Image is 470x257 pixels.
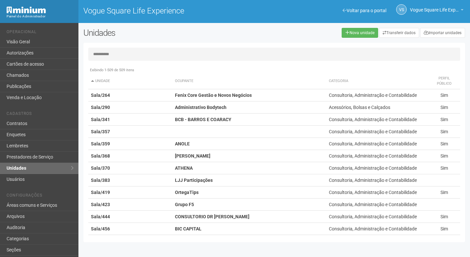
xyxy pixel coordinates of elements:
[91,165,110,171] strong: Sala/370
[342,28,378,38] a: Nova unidade
[326,199,428,211] td: Consultoria, Administração e Contabilidade
[175,165,193,171] strong: ATHENA
[83,7,269,15] h1: Vogue Square Life Experience
[175,153,210,159] strong: [PERSON_NAME]
[440,129,448,134] span: Sim
[440,141,448,146] span: Sim
[440,105,448,110] span: Sim
[326,174,428,186] td: Consultoria, Administração e Contabilidade
[7,193,74,200] li: Configurações
[91,214,110,219] strong: Sala/444
[326,138,428,150] td: Consultoria, Administração e Contabilidade
[326,114,428,126] td: Consultoria, Administração e Contabilidade
[440,153,448,159] span: Sim
[428,73,460,89] th: Perfil público: activate to sort column ascending
[440,226,448,231] span: Sim
[175,178,213,183] strong: LJJ Participações
[175,226,202,231] strong: BIC CAPITAL
[7,7,46,13] img: Minium
[396,4,407,15] a: VS
[326,126,428,138] td: Consultoria, Administração e Contabilidade
[175,190,199,195] strong: OrtegaTips
[326,89,428,101] td: Consultoria, Administração e Contabilidade
[440,190,448,195] span: Sim
[91,226,110,231] strong: Sala/456
[440,214,448,219] span: Sim
[326,162,428,174] td: Consultoria, Administração e Contabilidade
[440,165,448,171] span: Sim
[175,141,190,146] strong: ANOLE
[326,211,428,223] td: Consultoria, Administração e Contabilidade
[410,1,459,12] span: Vogue Square Life Experience - Minium
[175,202,194,207] strong: Grupo F5
[440,117,448,122] span: Sim
[83,28,237,38] h2: Unidades
[91,202,110,207] strong: Sala/423
[91,129,110,134] strong: Sala/357
[91,190,110,195] strong: Sala/419
[326,235,428,247] td: Consultoria, Administração e Contabilidade
[7,30,74,36] li: Operacional
[91,93,110,98] strong: Sala/264
[91,117,110,122] strong: Sala/341
[175,117,231,122] strong: BCB - BARROS E COARACY
[326,73,428,89] th: Categoria: activate to sort column ascending
[326,150,428,162] td: Consultoria, Administração e Contabilidade
[175,214,249,219] strong: CONSULTORIO DR [PERSON_NAME]
[326,223,428,235] td: Consultoria, Administração e Contabilidade
[172,73,326,89] th: Ocupante: activate to sort column ascending
[420,28,465,38] a: Importar unidades
[7,111,74,118] li: Cadastros
[343,8,386,13] a: Voltar para o portal
[410,8,463,13] a: Vogue Square Life Experience - Minium
[91,105,110,110] strong: Sala/290
[175,105,226,110] strong: Administrativo Bodytech
[91,153,110,159] strong: Sala/368
[326,186,428,199] td: Consultoria, Administração e Contabilidade
[88,73,173,89] th: Unidade: activate to sort column descending
[326,101,428,114] td: Acessórios, Bolsas e Calçados
[379,28,419,38] a: Transferir dados
[175,93,252,98] strong: Fenix Core Gestão e Novos Negócios
[88,67,460,73] div: Exibindo 1-509 de 509 itens
[7,13,74,19] div: Painel do Administrador
[440,93,448,98] span: Sim
[91,141,110,146] strong: Sala/359
[91,178,110,183] strong: Sala/383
